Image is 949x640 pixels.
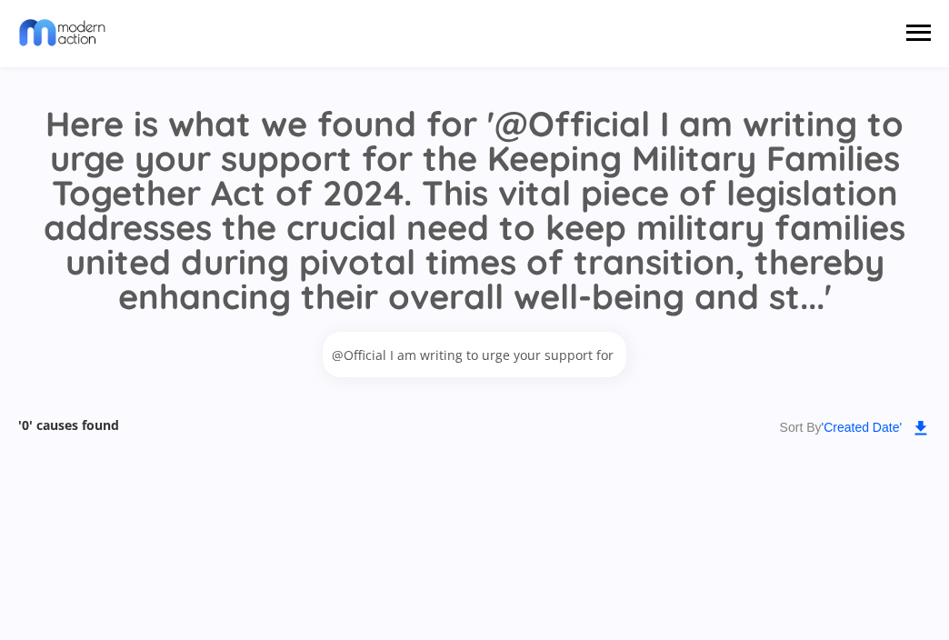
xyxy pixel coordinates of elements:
[822,420,903,435] font: 'Created Date'
[911,419,931,439] button: file_download
[774,419,902,437] div: Sort By
[18,106,931,314] div: Here is what we found for '@Official I am writing to urge your support for the Keeping Military F...
[18,419,147,432] div: '0' causes found
[323,332,626,377] input: Search again...
[18,17,106,48] img: Modern Action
